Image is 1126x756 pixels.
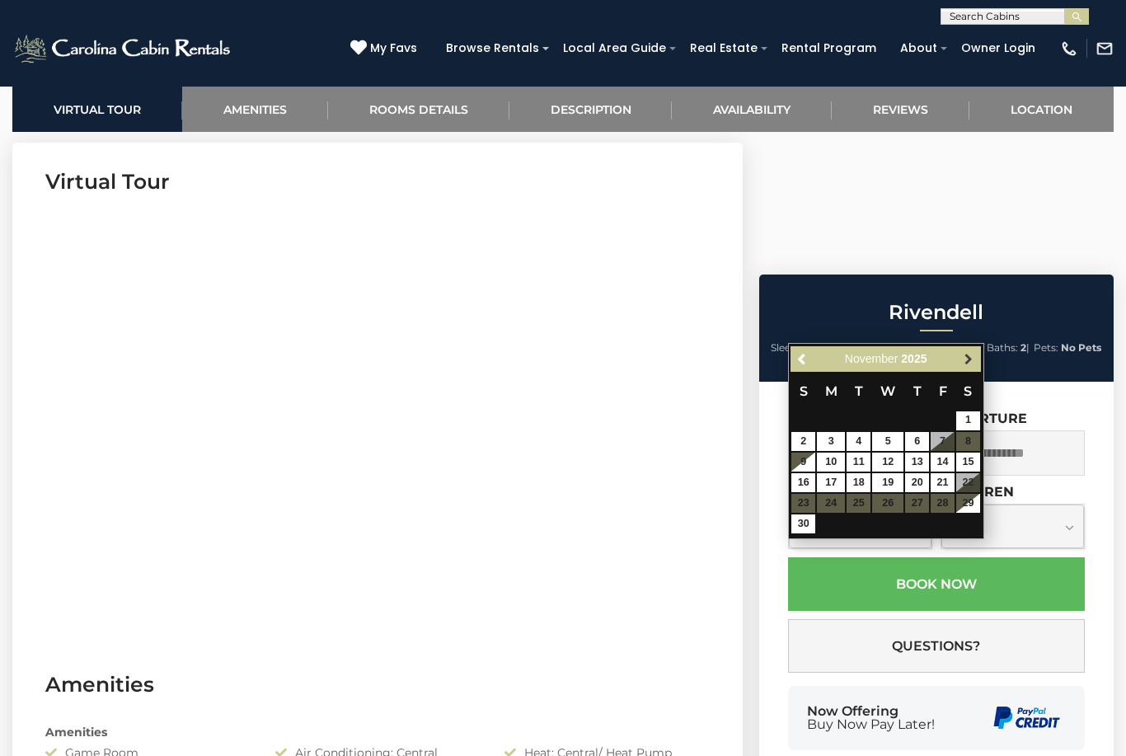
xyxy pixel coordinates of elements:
span: Sunday [800,383,808,399]
span: Buy Now Pay Later! [807,718,935,731]
li: | [826,337,913,359]
a: 6 [905,432,929,451]
span: 2025 [901,352,927,365]
span: November [845,352,898,365]
span: Half Baths: [964,341,1018,354]
img: White-1-2.png [12,32,235,65]
a: About [892,35,945,61]
a: Owner Login [953,35,1044,61]
span: Sleeps: [771,341,805,354]
a: Real Estate [682,35,766,61]
a: 11 [847,453,870,472]
a: 15 [956,453,980,472]
h3: Virtual Tour [45,167,710,196]
a: 4 [847,432,870,451]
a: 3 [817,432,845,451]
a: 2 [791,432,815,451]
a: My Favs [350,40,421,58]
a: Rental Program [773,35,884,61]
strong: 6 [950,341,957,354]
a: Browse Rentals [438,35,547,61]
a: Previous [792,349,813,369]
a: 20 [905,473,929,492]
a: 18 [847,473,870,492]
div: Now Offering [807,705,935,731]
a: 30 [791,514,815,533]
span: Next [962,352,975,365]
a: 16 [791,473,815,492]
a: 19 [872,473,903,492]
a: Rooms Details [328,87,509,132]
a: Amenities [182,87,328,132]
a: Virtual Tour [12,87,182,132]
button: Book Now [788,557,1085,611]
a: 29 [956,494,980,513]
a: Reviews [832,87,969,132]
a: 9 [791,453,815,472]
a: 5 [872,432,903,451]
span: Saturday [964,383,972,399]
a: 13 [905,453,929,472]
a: Next [959,349,979,369]
a: 12 [872,453,903,472]
span: Wednesday [880,383,895,399]
div: Amenities [33,724,722,740]
li: | [964,337,1030,359]
strong: 2 [1020,341,1026,354]
span: Pets: [1034,341,1058,354]
a: Local Area Guide [555,35,674,61]
a: 21 [931,473,955,492]
a: Description [509,87,673,132]
span: My Favs [370,40,417,57]
a: 1 [956,411,980,430]
img: phone-regular-white.png [1060,40,1078,58]
span: Tuesday [855,383,863,399]
a: Availability [672,87,832,132]
span: Thursday [913,383,922,399]
strong: 7 [903,341,909,354]
span: Previous [796,352,809,365]
button: Questions? [788,619,1085,673]
a: 14 [931,453,955,472]
span: Sleeping Areas: [826,341,901,354]
h3: Amenities [45,670,710,699]
a: 17 [817,473,845,492]
span: Monday [825,383,837,399]
strong: 22 [807,341,819,354]
li: | [917,337,960,359]
a: Location [969,87,1114,132]
img: mail-regular-white.png [1096,40,1114,58]
span: Baths: [917,341,948,354]
li: | [771,337,822,359]
strong: No Pets [1061,341,1101,354]
a: 10 [817,453,845,472]
h2: Rivendell [763,302,1110,323]
span: Friday [939,383,947,399]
